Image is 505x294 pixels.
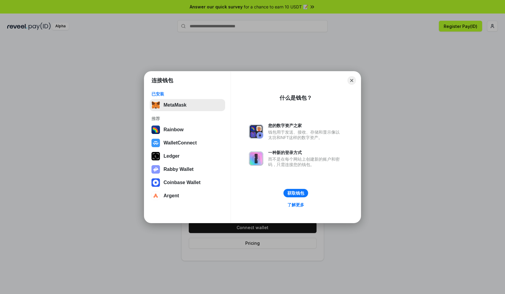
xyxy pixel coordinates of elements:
[164,140,197,146] div: WalletConnect
[268,123,343,128] div: 您的数字资产之家
[150,163,225,175] button: Rabby Wallet
[268,129,343,140] div: 钱包用于发送、接收、存储和显示像以太坊和NFT这样的数字资产。
[151,165,160,174] img: svg+xml,%3Csvg%20xmlns%3D%22http%3A%2F%2Fwww.w3.org%2F2000%2Fsvg%22%20fill%3D%22none%22%20viewBox...
[164,167,194,172] div: Rabby Wallet
[150,137,225,149] button: WalletConnect
[150,124,225,136] button: Rainbow
[150,177,225,189] button: Coinbase Wallet
[347,76,356,85] button: Close
[164,127,184,132] div: Rainbow
[151,101,160,109] img: svg+xml,%3Csvg%20fill%3D%22none%22%20height%3D%2233%22%20viewBox%3D%220%200%2035%2033%22%20width%...
[164,193,179,199] div: Argent
[164,153,179,159] div: Ledger
[284,201,308,209] a: 了解更多
[151,116,223,121] div: 推荐
[283,189,308,197] button: 获取钱包
[150,190,225,202] button: Argent
[249,151,263,166] img: svg+xml,%3Csvg%20xmlns%3D%22http%3A%2F%2Fwww.w3.org%2F2000%2Fsvg%22%20fill%3D%22none%22%20viewBox...
[280,94,312,102] div: 什么是钱包？
[151,139,160,147] img: svg+xml,%3Csvg%20width%3D%2228%22%20height%3D%2228%22%20viewBox%3D%220%200%2028%2028%22%20fill%3D...
[287,190,304,196] div: 获取钱包
[164,102,186,108] div: MetaMask
[150,150,225,162] button: Ledger
[151,126,160,134] img: svg+xml,%3Csvg%20width%3D%22120%22%20height%3D%22120%22%20viewBox%3D%220%200%20120%20120%22%20fil...
[151,178,160,187] img: svg+xml,%3Csvg%20width%3D%2228%22%20height%3D%2228%22%20viewBox%3D%220%200%2028%2028%22%20fill%3D...
[268,156,343,167] div: 而不是在每个网站上创建新的账户和密码，只需连接您的钱包。
[164,180,200,185] div: Coinbase Wallet
[150,99,225,111] button: MetaMask
[151,77,173,84] h1: 连接钱包
[249,124,263,139] img: svg+xml,%3Csvg%20xmlns%3D%22http%3A%2F%2Fwww.w3.org%2F2000%2Fsvg%22%20fill%3D%22none%22%20viewBox...
[151,91,223,97] div: 已安装
[287,202,304,208] div: 了解更多
[151,152,160,160] img: svg+xml,%3Csvg%20xmlns%3D%22http%3A%2F%2Fwww.w3.org%2F2000%2Fsvg%22%20width%3D%2228%22%20height%3...
[268,150,343,155] div: 一种新的登录方式
[151,192,160,200] img: svg+xml,%3Csvg%20width%3D%2228%22%20height%3D%2228%22%20viewBox%3D%220%200%2028%2028%22%20fill%3D...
